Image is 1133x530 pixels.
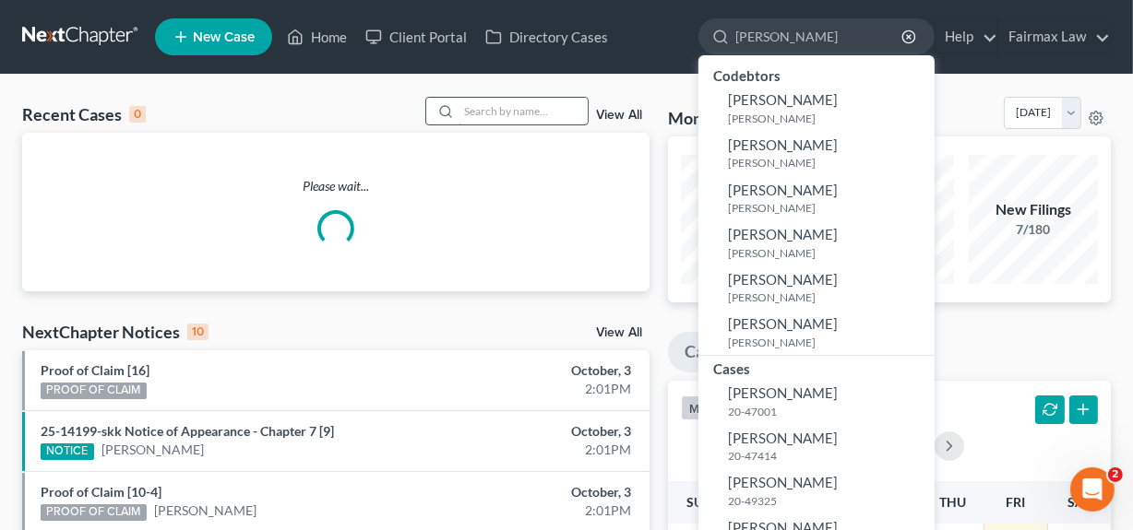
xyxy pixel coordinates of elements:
div: NOTICE [41,443,94,460]
span: [PERSON_NAME] [728,226,838,242]
span: [PERSON_NAME] [728,384,838,401]
a: Calendar [668,332,768,372]
a: [PERSON_NAME][PERSON_NAME] [698,220,935,265]
div: PROOF OF CLAIM [41,504,147,521]
div: October, 3 [447,422,631,441]
div: 18/10 [681,220,810,239]
a: Proof of Claim [16] [41,362,149,378]
span: Thu [939,494,966,510]
div: Codebtors [698,63,935,86]
input: Search by name... [735,19,904,53]
span: Fri [1007,494,1026,510]
a: [PERSON_NAME][PERSON_NAME] [698,310,935,355]
a: Directory Cases [476,20,617,53]
span: [PERSON_NAME] [728,136,838,153]
div: PROOF OF CLAIM [41,383,147,399]
a: View All [596,109,642,122]
div: 2:01PM [447,501,631,520]
p: Please wait... [22,177,650,195]
div: 10 [187,324,209,340]
small: [PERSON_NAME] [728,155,930,171]
a: [PERSON_NAME] [154,501,256,520]
div: New Filings [969,199,1098,220]
a: Client Portal [356,20,476,53]
a: Proof of Claim [10-4] [41,484,161,500]
a: Home [278,20,356,53]
a: [PERSON_NAME]20-47414 [698,424,935,469]
span: Sat [1067,494,1091,510]
span: Sun [686,494,713,510]
a: 25-14199-skk Notice of Appearance - Chapter 7 [9] [41,423,334,439]
small: [PERSON_NAME] [728,245,930,261]
a: [PERSON_NAME][PERSON_NAME] [698,265,935,311]
span: [PERSON_NAME] [728,271,838,288]
iframe: Intercom live chat [1070,467,1115,512]
div: October, 3 [447,361,631,380]
a: [PERSON_NAME][PERSON_NAME] [698,86,935,131]
a: [PERSON_NAME][PERSON_NAME] [698,176,935,221]
h3: Monthly Progress [668,107,799,129]
div: Cases [698,356,935,379]
a: [PERSON_NAME][PERSON_NAME] [698,131,935,176]
div: 2:01PM [447,441,631,459]
span: 2 [1108,467,1123,482]
span: [PERSON_NAME] [728,91,838,108]
small: 20-47001 [728,404,930,419]
span: [PERSON_NAME] [728,182,838,198]
a: View All [596,326,642,339]
div: October, 3 [447,483,631,501]
small: [PERSON_NAME] [728,289,930,305]
span: [PERSON_NAME] [728,430,838,446]
button: month [681,395,731,420]
span: [PERSON_NAME] [728,474,838,490]
small: [PERSON_NAME] [728,200,930,216]
a: Help [936,20,997,53]
div: 0 [129,106,146,123]
span: [PERSON_NAME] [728,315,838,332]
a: [PERSON_NAME]20-47001 [698,379,935,424]
input: Search by name... [459,98,588,124]
a: [PERSON_NAME] [101,441,204,459]
small: [PERSON_NAME] [728,335,930,350]
small: 20-47414 [728,448,930,464]
div: Recent Cases [22,103,146,125]
a: [PERSON_NAME]20-49325 [698,468,935,513]
small: 20-49325 [728,493,930,509]
a: Fairmax Law [999,20,1110,53]
div: 7/180 [969,220,1098,239]
small: [PERSON_NAME] [728,111,930,126]
div: 2:01PM [447,380,631,398]
div: NextChapter Notices [22,321,209,343]
div: New Leads [681,199,810,220]
span: New Case [193,30,255,44]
